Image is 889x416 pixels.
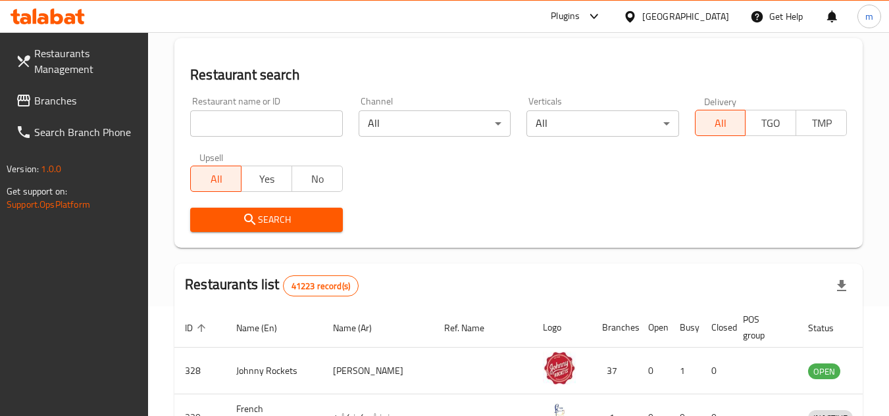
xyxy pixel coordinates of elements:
[532,308,592,348] th: Logo
[7,196,90,213] a: Support.OpsPlatform
[292,166,343,192] button: No
[638,308,669,348] th: Open
[7,183,67,200] span: Get support on:
[359,110,511,137] div: All
[526,110,678,137] div: All
[283,275,359,296] div: Total records count
[543,352,576,384] img: Johnny Rockets
[808,320,851,336] span: Status
[196,170,236,189] span: All
[551,9,580,24] div: Plugins
[669,308,701,348] th: Busy
[695,110,746,136] button: All
[704,97,737,106] label: Delivery
[185,320,210,336] span: ID
[297,170,338,189] span: No
[701,308,732,348] th: Closed
[34,93,138,108] span: Branches
[199,152,224,162] label: Upsell
[34,45,138,77] span: Restaurants Management
[185,275,359,296] h2: Restaurants list
[808,364,840,379] span: OPEN
[592,308,638,348] th: Branches
[190,110,342,137] input: Search for restaurant name or ID..
[41,160,61,177] span: 1.0.0
[34,124,138,140] span: Search Branch Phone
[174,348,226,394] td: 328
[190,166,241,192] button: All
[201,212,332,228] span: Search
[284,280,358,292] span: 41223 record(s)
[333,320,389,336] span: Name (Ar)
[826,270,857,302] div: Export file
[7,160,39,177] span: Version:
[751,114,791,133] span: TGO
[190,65,847,85] h2: Restaurant search
[5,37,149,85] a: Restaurants Management
[743,312,782,343] span: POS group
[444,320,501,336] span: Ref. Name
[226,348,322,394] td: Johnny Rockets
[796,110,847,136] button: TMP
[592,348,638,394] td: 37
[642,9,729,24] div: [GEOGRAPHIC_DATA]
[241,166,292,192] button: Yes
[247,170,287,189] span: Yes
[865,9,873,24] span: m
[236,320,294,336] span: Name (En)
[801,114,842,133] span: TMP
[808,363,840,379] div: OPEN
[669,348,701,394] td: 1
[5,116,149,148] a: Search Branch Phone
[5,85,149,116] a: Branches
[190,208,342,232] button: Search
[701,348,732,394] td: 0
[638,348,669,394] td: 0
[745,110,796,136] button: TGO
[322,348,434,394] td: [PERSON_NAME]
[701,114,741,133] span: All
